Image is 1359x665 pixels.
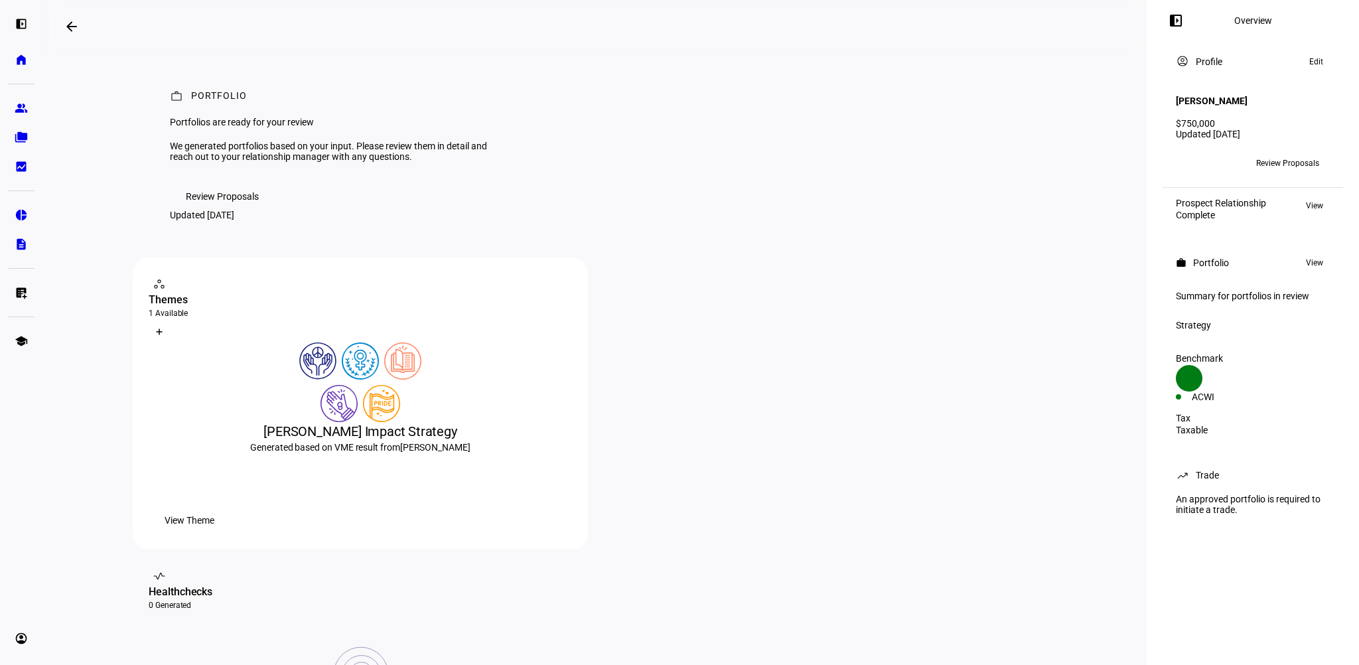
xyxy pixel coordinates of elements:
div: An approved portfolio is required to initiate a trade. [1168,488,1338,520]
div: Summary for portfolios in review [1176,291,1330,301]
eth-mat-symbol: bid_landscape [15,160,28,173]
div: ACWI [1192,392,1253,402]
img: poverty.colored.svg [321,385,358,422]
div: Healthchecks [149,584,572,600]
div: Overview [1234,15,1272,26]
a: pie_chart [8,202,35,228]
eth-mat-symbol: description [15,238,28,251]
span: [PERSON_NAME] [400,442,470,453]
div: Strategy [1176,320,1330,331]
span: Review Proposals [1256,153,1319,174]
div: Benchmark [1176,353,1330,364]
button: View [1299,255,1330,271]
div: We generated portfolios based on your input. Please review them in detail and reach out to your r... [170,141,496,162]
eth-panel-overview-card-header: Profile [1176,54,1330,70]
div: Taxable [1176,425,1330,435]
img: womensRights.colored.svg [342,342,379,380]
eth-mat-symbol: folder_copy [15,131,28,144]
div: 1 Available [149,308,572,319]
eth-mat-symbol: account_circle [15,632,28,645]
h4: [PERSON_NAME] [1176,96,1248,106]
mat-icon: work [1176,258,1186,268]
a: folder_copy [8,124,35,151]
div: Trade [1196,470,1219,480]
img: humanRights.colored.svg [299,342,336,380]
a: bid_landscape [8,153,35,180]
eth-mat-symbol: list_alt_add [15,286,28,299]
eth-panel-overview-card-header: Portfolio [1176,255,1330,271]
mat-icon: vital_signs [153,569,166,583]
div: Updated [DATE] [1176,129,1330,139]
div: Themes [149,292,572,308]
div: Portfolio [191,90,247,104]
eth-mat-symbol: group [15,102,28,115]
span: View Theme [165,507,214,534]
div: Portfolios are ready for your review [170,117,496,127]
a: group [8,95,35,121]
div: $750,000 [1176,118,1330,129]
mat-icon: arrow_backwards [64,19,80,35]
mat-icon: trending_up [1176,469,1189,482]
a: home [8,46,35,73]
span: View [1306,255,1323,271]
eth-mat-symbol: school [15,334,28,348]
button: View Theme [149,507,230,534]
div: Complete [1176,210,1266,220]
button: Review Proposals [170,183,275,210]
eth-mat-symbol: home [15,53,28,66]
div: Generated based on VME result from [149,441,572,454]
div: Prospect Relationship [1176,198,1266,208]
eth-mat-symbol: left_panel_open [15,17,28,31]
button: Edit [1303,54,1330,70]
div: Updated [DATE] [170,210,234,220]
mat-icon: workspaces [153,277,166,291]
mat-icon: account_circle [1176,54,1189,68]
span: View [1306,198,1323,214]
div: Tax [1176,413,1330,423]
img: education.colored.svg [384,342,421,380]
eth-panel-overview-card-header: Trade [1176,467,1330,483]
mat-icon: work [170,90,183,103]
span: Edit [1309,54,1323,70]
div: Portfolio [1193,258,1229,268]
img: lgbtqJustice.colored.svg [363,385,400,422]
mat-icon: left_panel_open [1168,13,1184,29]
span: Review Proposals [186,183,259,210]
span: CI [1183,159,1190,168]
button: Review Proposals [1246,153,1330,174]
div: [PERSON_NAME] Impact Strategy [149,422,572,441]
a: description [8,231,35,258]
eth-mat-symbol: pie_chart [15,208,28,222]
div: 0 Generated [149,600,572,611]
button: View [1299,198,1330,214]
div: Profile [1196,56,1222,67]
